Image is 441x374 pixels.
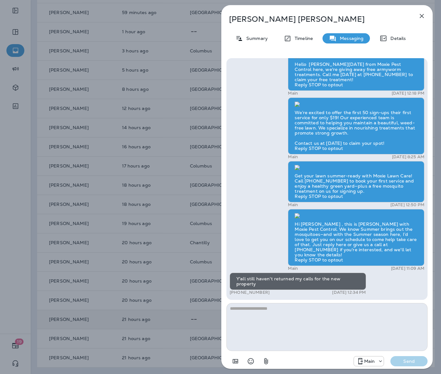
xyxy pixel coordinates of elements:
img: twilio-download [295,102,300,107]
p: [DATE] 12:50 PM [390,202,424,207]
p: Details [387,36,406,41]
div: We’re excited to offer the first 50 sign-ups their first service for only $19! Our experienced te... [288,97,424,154]
p: Summary [243,36,268,41]
p: [DATE] 12:34 PM [332,290,366,295]
p: Timeline [291,36,313,41]
img: twilio-download [295,165,300,170]
img: twilio-download [295,213,300,218]
p: Main [288,154,298,160]
p: Main [288,266,298,271]
div: Y'all still haven't returned my calls for the new property [230,273,366,290]
p: [DATE] 12:18 PM [392,91,424,96]
p: Main [288,202,298,207]
div: Hello [PERSON_NAME][DATE] from Moxie Pest Control here, we're giving away free armyworm treatment... [288,50,424,91]
button: Add in a premade template [229,355,242,368]
div: Get your lawn summer-ready with Moxie Lawn Care! Call [PHONE_NUMBER] to book your first service a... [288,161,424,203]
p: Main [288,91,298,96]
p: Messaging [337,36,363,41]
p: [DATE] 11:09 AM [391,266,424,271]
p: [DATE] 8:25 AM [392,154,424,160]
div: +1 (817) 482-3792 [354,357,384,365]
p: [PHONE_NUMBER] [230,290,270,295]
div: Hi [PERSON_NAME] , this is [PERSON_NAME] with Moxie Pest Control. We know Summer brings out the m... [288,209,424,266]
button: Select an emoji [244,355,257,368]
p: Main [364,359,375,364]
p: [PERSON_NAME] [PERSON_NAME] [229,15,404,24]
